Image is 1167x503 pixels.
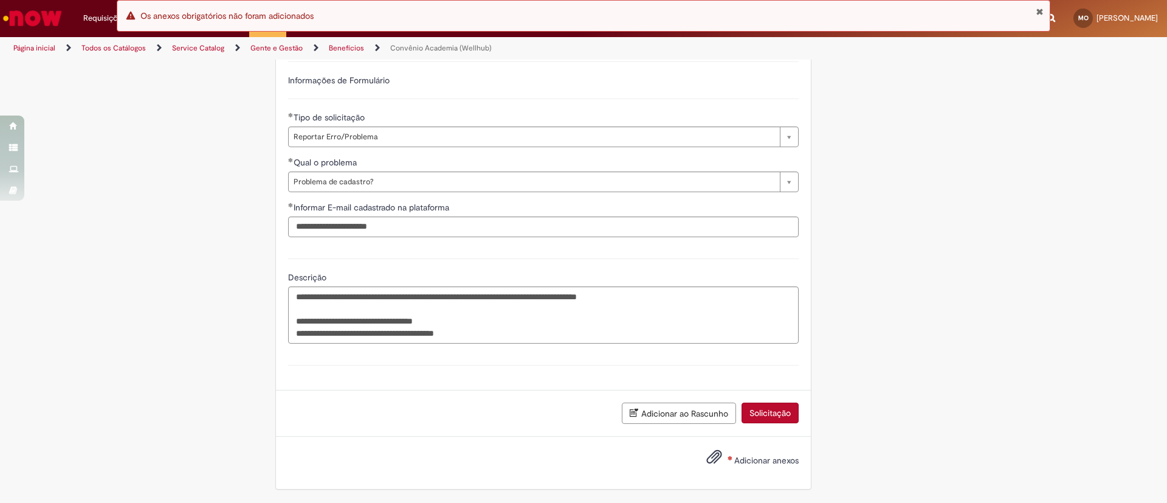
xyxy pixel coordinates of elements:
[288,113,294,117] span: Obrigatório Preenchido
[288,217,799,237] input: Informar E-mail cadastrado na plataforma
[250,43,303,53] a: Gente e Gestão
[83,12,126,24] span: Requisições
[703,446,725,474] button: Adicionar anexos
[390,43,492,53] a: Convênio Academia (Wellhub)
[9,37,769,60] ul: Trilhas de página
[13,43,55,53] a: Página inicial
[294,202,452,213] span: Informar E-mail cadastrado na plataforma
[1,6,64,30] img: ServiceNow
[294,157,359,168] span: Qual o problema
[81,43,146,53] a: Todos os Catálogos
[288,203,294,207] span: Obrigatório Preenchido
[288,158,294,162] span: Obrigatório Preenchido
[294,172,774,192] span: Problema de cadastro?
[622,403,736,424] button: Adicionar ao Rascunho
[1036,7,1044,16] button: Fechar Notificação
[294,127,774,147] span: Reportar Erro/Problema
[288,272,329,283] span: Descrição
[172,43,224,53] a: Service Catalog
[288,75,390,86] label: Informações de Formulário
[140,10,314,21] span: Os anexos obrigatórios não foram adicionados
[288,286,799,344] textarea: Descrição
[742,403,799,423] button: Solicitação
[734,455,799,466] span: Adicionar anexos
[294,112,367,123] span: Tipo de solicitação
[1078,14,1089,22] span: MO
[1096,13,1158,23] span: [PERSON_NAME]
[329,43,364,53] a: Benefícios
